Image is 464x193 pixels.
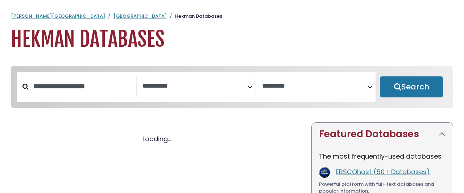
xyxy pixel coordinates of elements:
[11,134,303,144] div: Loading...
[11,27,453,51] h1: Hekman Databases
[336,167,430,176] a: EBSCOhost (50+ Databases)
[167,13,222,20] li: Hekman Databases
[29,80,136,92] input: Search database by title or keyword
[380,76,443,97] button: Submit for Search Results
[11,13,453,20] nav: breadcrumb
[319,151,446,161] p: The most frequently-used databases
[11,13,105,20] a: [PERSON_NAME][GEOGRAPHIC_DATA]
[113,13,167,20] a: [GEOGRAPHIC_DATA]
[262,83,367,90] textarea: Search
[142,83,248,90] textarea: Search
[312,123,453,146] button: Featured Databases
[11,66,453,108] nav: Search filters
